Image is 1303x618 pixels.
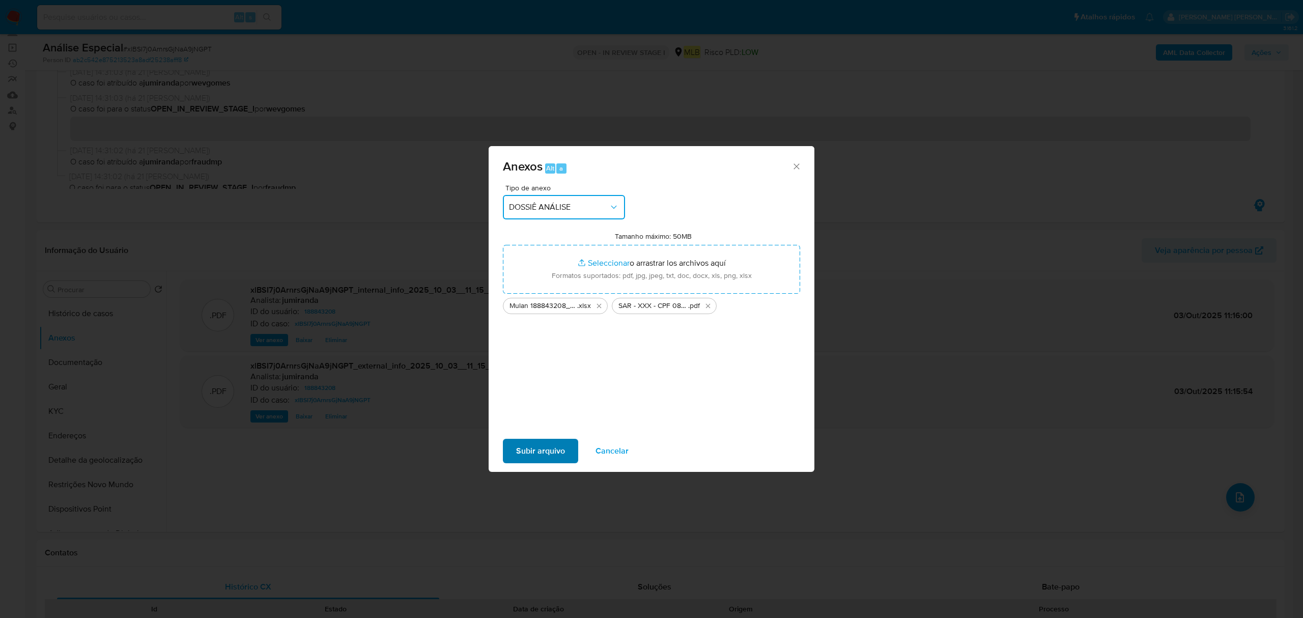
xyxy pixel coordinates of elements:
button: Eliminar SAR - XXX - CPF 08148825440 - WILLIAN BERTO PEREIRA.pdf [702,300,714,312]
span: Alt [546,163,554,173]
span: .pdf [688,301,700,311]
span: Subir arquivo [516,440,565,462]
button: Cerrar [791,161,801,171]
span: Anexos [503,157,543,175]
span: .xlsx [577,301,591,311]
button: Eliminar Mulan 188843208_2025_10_02_13_39_43.xlsx [593,300,605,312]
button: DOSSIÊ ANÁLISE [503,195,625,219]
button: Subir arquivo [503,439,578,463]
span: SAR - XXX - CPF 08148825440 - [PERSON_NAME] [618,301,688,311]
span: Cancelar [596,440,629,462]
span: DOSSIÊ ANÁLISE [509,202,609,212]
ul: Archivos seleccionados [503,294,800,314]
span: Mulan 188843208_2025_10_02_13_39_43 [509,301,577,311]
label: Tamanho máximo: 50MB [615,232,692,241]
button: Cancelar [582,439,642,463]
span: a [559,163,563,173]
span: Tipo de anexo [505,184,628,191]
